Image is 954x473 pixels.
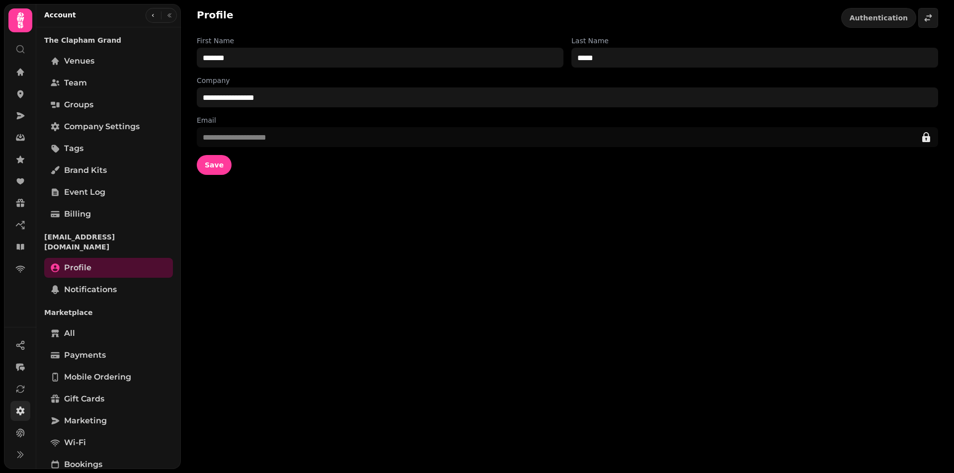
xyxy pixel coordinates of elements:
a: Venues [44,51,173,71]
button: Save [197,155,232,175]
button: edit [916,127,936,147]
span: Venues [64,55,94,67]
a: Tags [44,139,173,158]
span: Tags [64,143,83,155]
span: Bookings [64,459,102,471]
p: The Clapham Grand [44,31,173,49]
span: Brand Kits [64,164,107,176]
h2: Profile [197,8,234,22]
span: All [64,327,75,339]
span: Groups [64,99,93,111]
span: Billing [64,208,91,220]
a: All [44,323,173,343]
span: Mobile ordering [64,371,131,383]
a: Company settings [44,117,173,137]
label: Company [197,76,938,85]
span: Notifications [64,284,117,296]
a: Gift cards [44,389,173,409]
a: Brand Kits [44,160,173,180]
a: Groups [44,95,173,115]
span: Gift cards [64,393,104,405]
a: Billing [44,204,173,224]
a: Notifications [44,280,173,300]
span: Authentication [850,14,908,21]
p: [EMAIL_ADDRESS][DOMAIN_NAME] [44,228,173,256]
a: Profile [44,258,173,278]
a: Event log [44,182,173,202]
a: Team [44,73,173,93]
label: Email [197,115,938,125]
span: Marketing [64,415,107,427]
span: Event log [64,186,105,198]
label: First Name [197,36,563,46]
a: Wi-Fi [44,433,173,453]
span: Team [64,77,87,89]
button: Authentication [841,8,916,28]
span: Save [205,161,224,168]
p: Marketplace [44,304,173,321]
span: Wi-Fi [64,437,86,449]
label: Last Name [571,36,938,46]
a: Mobile ordering [44,367,173,387]
span: Company settings [64,121,140,133]
a: Marketing [44,411,173,431]
span: Payments [64,349,106,361]
span: Profile [64,262,91,274]
a: Payments [44,345,173,365]
h2: Account [44,10,76,20]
